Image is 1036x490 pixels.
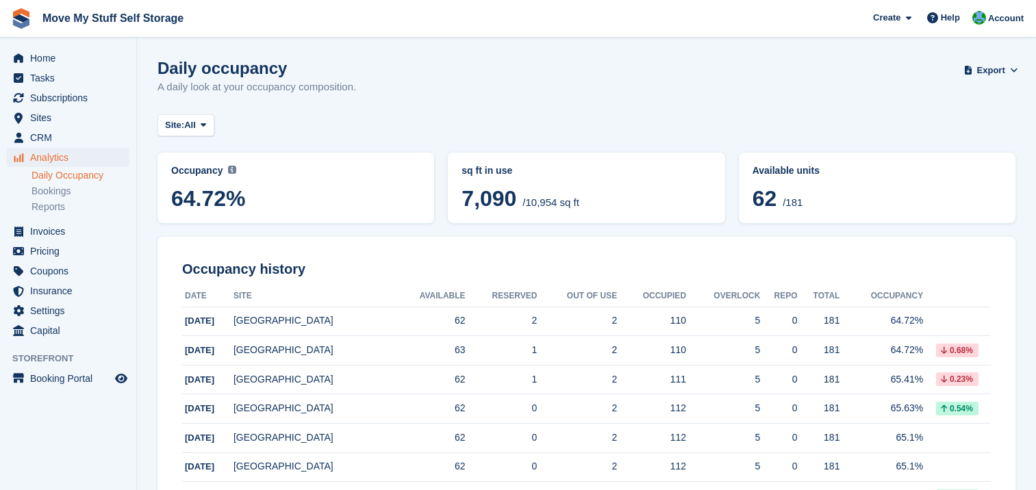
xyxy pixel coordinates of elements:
th: Repo [760,285,797,307]
td: 63 [392,336,466,365]
span: /10,954 sq ft [522,196,579,208]
h2: Occupancy history [182,261,991,277]
a: menu [7,321,129,340]
th: Overlock [686,285,760,307]
a: menu [7,222,129,241]
a: menu [7,369,129,388]
th: Date [182,285,233,307]
p: A daily look at your occupancy composition. [157,79,356,95]
td: 181 [798,452,840,482]
div: 0 [760,459,797,474]
span: [DATE] [185,461,214,472]
a: menu [7,49,129,68]
td: 0 [466,452,538,482]
img: Dan [972,11,986,25]
td: 181 [798,336,840,365]
a: menu [7,281,129,300]
div: 5 [686,372,760,387]
th: Reserved [466,285,538,307]
td: [GEOGRAPHIC_DATA] [233,365,392,394]
div: 112 [617,430,686,445]
div: 110 [617,343,686,357]
img: stora-icon-8386f47178a22dfd0bd8f6a31ec36ba5ce8667c1dd55bd0f319d3a0aa187defe.svg [11,8,31,29]
div: 0.23% [936,372,978,386]
span: 64.72% [171,186,420,211]
div: 111 [617,372,686,387]
td: 2 [466,307,538,336]
span: Home [30,49,112,68]
abbr: Current percentage of sq ft occupied [171,164,420,178]
th: Occupied [617,285,686,307]
span: 62 [753,186,777,211]
a: menu [7,68,129,88]
a: Move My Stuff Self Storage [37,7,189,29]
a: menu [7,242,129,261]
div: 0 [760,372,797,387]
th: Occupancy [839,285,923,307]
span: Analytics [30,148,112,167]
td: 1 [466,336,538,365]
td: 62 [392,394,466,424]
a: Reports [31,201,129,214]
span: All [184,118,196,132]
span: [DATE] [185,374,214,385]
span: [DATE] [185,403,214,413]
span: Help [941,11,960,25]
span: Account [988,12,1024,25]
button: Site: All [157,114,214,137]
span: [DATE] [185,433,214,443]
span: Invoices [30,222,112,241]
td: 64.72% [839,336,923,365]
td: 0 [466,424,538,453]
div: 0 [760,343,797,357]
td: 2 [537,307,617,336]
a: menu [7,128,129,147]
div: 0 [760,430,797,445]
td: 65.1% [839,452,923,482]
span: [DATE] [185,315,214,326]
th: Out of Use [537,285,617,307]
div: 5 [686,343,760,357]
td: [GEOGRAPHIC_DATA] [233,336,392,365]
td: 62 [392,452,466,482]
span: Sites [30,108,112,127]
td: 65.41% [839,365,923,394]
span: [DATE] [185,345,214,355]
td: 2 [537,394,617,424]
div: 110 [617,313,686,328]
abbr: Current percentage of units occupied or overlocked [753,164,1002,178]
a: menu [7,261,129,281]
span: Occupancy [171,165,223,176]
td: [GEOGRAPHIC_DATA] [233,452,392,482]
th: Total [798,285,840,307]
a: menu [7,148,129,167]
span: /181 [783,196,803,208]
span: sq ft in use [462,165,512,176]
div: 0 [760,401,797,415]
div: 5 [686,313,760,328]
a: menu [7,301,129,320]
a: Daily Occupancy [31,169,129,182]
a: menu [7,88,129,107]
td: 181 [798,307,840,336]
span: Available units [753,165,820,176]
td: 64.72% [839,307,923,336]
span: Site: [165,118,184,132]
span: CRM [30,128,112,147]
td: 2 [537,365,617,394]
span: Pricing [30,242,112,261]
button: Export [966,59,1015,81]
a: Preview store [113,370,129,387]
span: Subscriptions [30,88,112,107]
a: Bookings [31,185,129,198]
td: [GEOGRAPHIC_DATA] [233,307,392,336]
td: 65.63% [839,394,923,424]
span: Tasks [30,68,112,88]
td: 181 [798,365,840,394]
div: 112 [617,459,686,474]
div: 5 [686,401,760,415]
td: 2 [537,452,617,482]
td: 2 [537,424,617,453]
td: 62 [392,424,466,453]
span: Coupons [30,261,112,281]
